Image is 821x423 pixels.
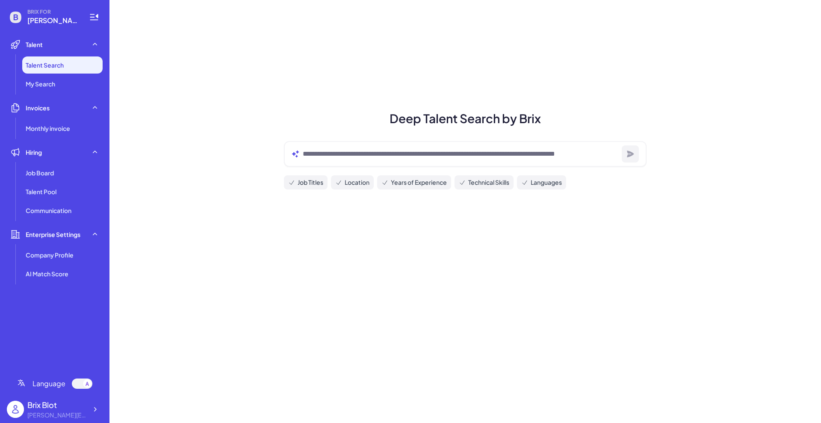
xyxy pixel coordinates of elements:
[26,61,64,69] span: Talent Search
[26,269,68,278] span: AI Match Score
[27,9,79,15] span: BRIX FOR
[26,148,42,157] span: Hiring
[26,206,71,215] span: Communication
[26,124,70,133] span: Monthly invoice
[26,187,56,196] span: Talent Pool
[27,15,79,26] span: blake@joinbrix.com
[27,411,87,420] div: blake@joinbrix.com
[274,109,657,127] h1: Deep Talent Search by Brix
[391,178,447,187] span: Years of Experience
[468,178,509,187] span: Technical Skills
[26,40,43,49] span: Talent
[32,379,65,389] span: Language
[26,251,74,259] span: Company Profile
[298,178,323,187] span: Job Titles
[26,230,80,239] span: Enterprise Settings
[27,399,87,411] div: Brix Blot
[26,80,55,88] span: My Search
[26,169,54,177] span: Job Board
[7,401,24,418] img: user_logo.png
[26,104,50,112] span: Invoices
[345,178,369,187] span: Location
[531,178,562,187] span: Languages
